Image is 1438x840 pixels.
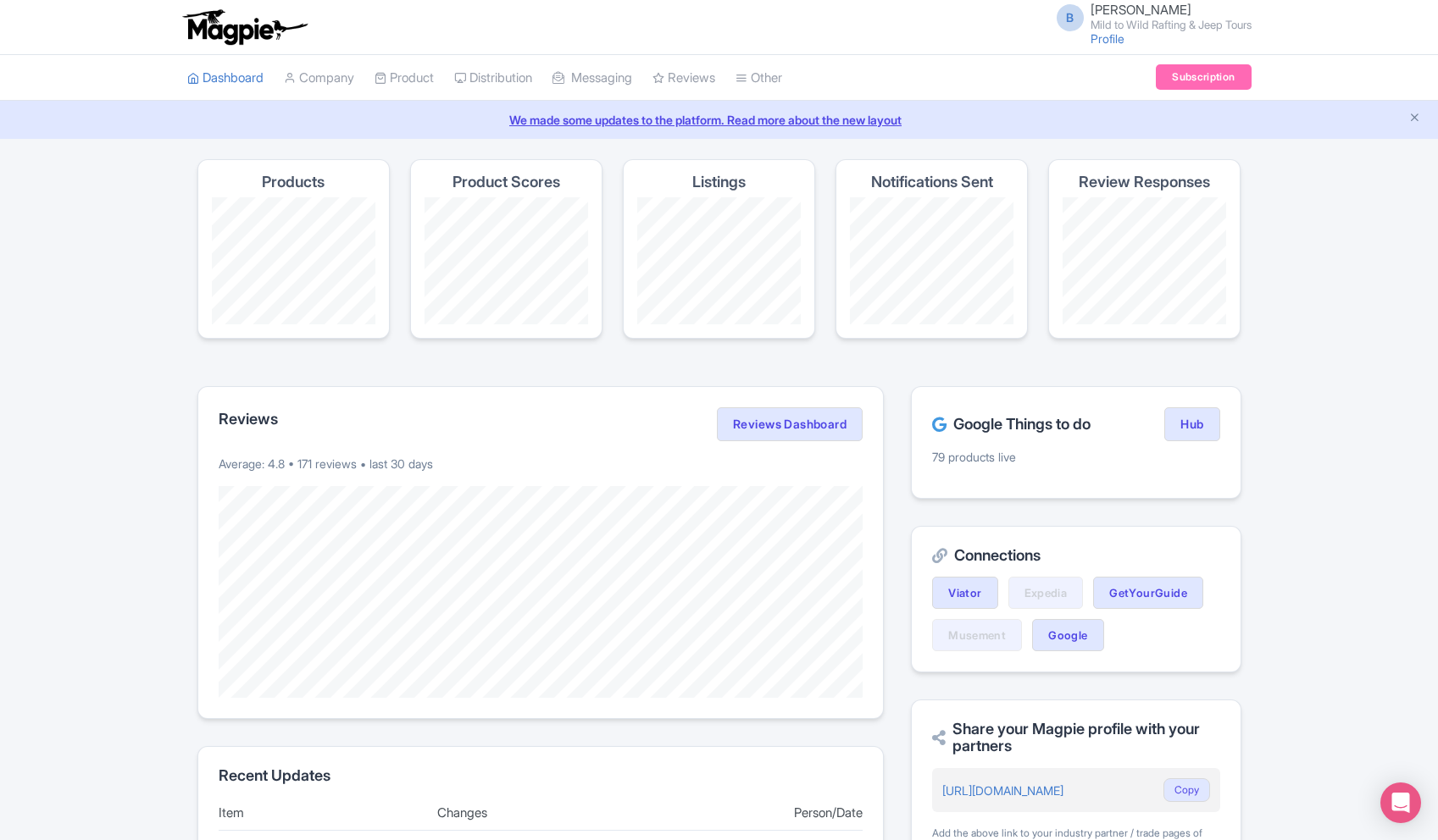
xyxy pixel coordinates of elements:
[932,416,1091,433] h2: Google Things to do
[932,547,1219,564] h2: Connections
[219,455,863,472] p: Average: 4.8 • 171 reviews • last 30 days
[1163,778,1210,802] button: Copy
[1008,577,1084,609] a: Expedia
[932,577,997,609] a: Viator
[454,55,532,102] a: Distribution
[1380,782,1421,823] div: Open Intercom Messenger
[1408,109,1421,129] button: Close announcement
[1091,31,1124,46] a: Profile
[1156,64,1251,90] a: Subscription
[1093,577,1203,609] a: GetYourGuide
[932,721,1219,754] h2: Share your Magpie profile with your partners
[219,411,278,428] h2: Reviews
[932,619,1022,651] a: Musement
[552,55,632,102] a: Messaging
[187,55,264,102] a: Dashboard
[452,174,560,191] h4: Product Scores
[652,55,715,102] a: Reviews
[10,111,1428,129] a: We made some updates to the platform. Read more about the new layout
[657,804,863,823] div: Person/Date
[1079,174,1210,191] h4: Review Responses
[871,174,993,191] h4: Notifications Sent
[1091,2,1191,18] span: [PERSON_NAME]
[284,55,354,102] a: Company
[437,804,643,823] div: Changes
[1032,619,1103,651] a: Google
[1057,4,1084,31] span: B
[692,174,746,191] h4: Listings
[736,55,782,102] a: Other
[942,783,1063,798] a: [URL][DOMAIN_NAME]
[219,804,425,823] div: Item
[262,174,325,191] h4: Products
[717,407,863,441] a: Reviews Dashboard
[219,767,863,784] h2: Recent Updates
[1164,407,1219,441] a: Hub
[375,55,434,102] a: Product
[179,8,310,46] img: logo-ab69f6fb50320c5b225c76a69d11143b.png
[1047,3,1252,30] a: B [PERSON_NAME] Mild to Wild Rafting & Jeep Tours
[1091,19,1252,30] small: Mild to Wild Rafting & Jeep Tours
[932,448,1219,466] p: 79 products live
